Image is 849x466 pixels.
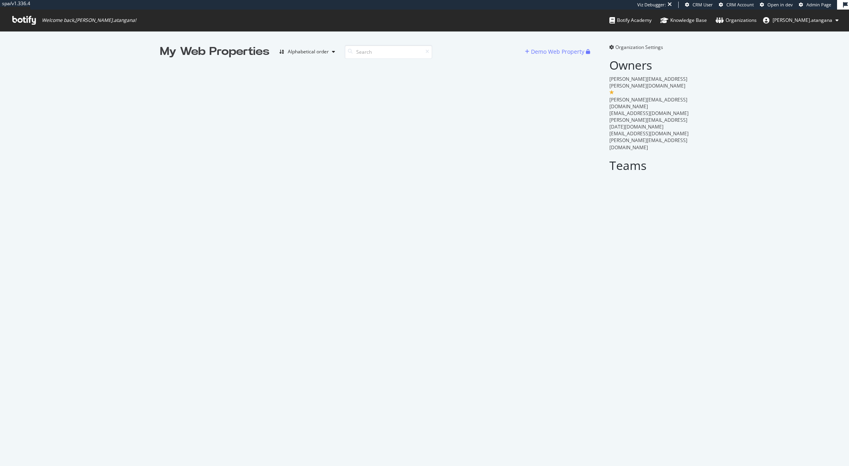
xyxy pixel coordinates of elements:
[660,10,707,31] a: Knowledge Base
[806,2,831,8] span: Admin Page
[767,2,793,8] span: Open in dev
[609,10,652,31] a: Botify Academy
[609,76,687,89] span: [PERSON_NAME][EMAIL_ADDRESS][PERSON_NAME][DOMAIN_NAME]
[609,58,689,72] h2: Owners
[525,48,586,55] a: Demo Web Property
[719,2,754,8] a: CRM Account
[660,16,707,24] div: Knowledge Base
[345,45,432,59] input: Search
[609,110,689,117] span: [EMAIL_ADDRESS][DOMAIN_NAME]
[716,10,757,31] a: Organizations
[757,14,845,27] button: [PERSON_NAME].atangana
[160,44,269,60] div: My Web Properties
[609,16,652,24] div: Botify Academy
[799,2,831,8] a: Admin Page
[525,45,586,58] button: Demo Web Property
[609,96,687,110] span: [PERSON_NAME][EMAIL_ADDRESS][DOMAIN_NAME]
[760,2,793,8] a: Open in dev
[773,17,832,23] span: renaud.atangana
[685,2,713,8] a: CRM User
[276,45,338,58] button: Alphabetical order
[609,117,687,130] span: [PERSON_NAME][EMAIL_ADDRESS][DATE][DOMAIN_NAME]
[609,130,689,137] span: [EMAIL_ADDRESS][DOMAIN_NAME]
[637,2,666,8] div: Viz Debugger:
[693,2,713,8] span: CRM User
[288,49,329,54] div: Alphabetical order
[531,48,584,56] div: Demo Web Property
[615,44,663,51] span: Organization Settings
[42,17,136,23] span: Welcome back, [PERSON_NAME].atangana !
[609,137,687,150] span: [PERSON_NAME][EMAIL_ADDRESS][DOMAIN_NAME]
[609,159,689,172] h2: Teams
[716,16,757,24] div: Organizations
[726,2,754,8] span: CRM Account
